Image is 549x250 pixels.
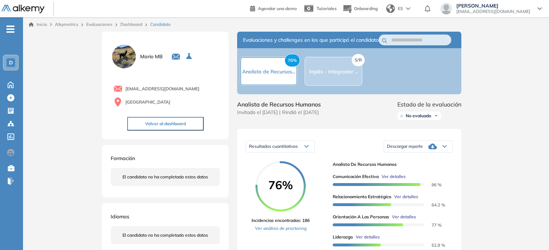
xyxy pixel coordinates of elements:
button: Seleccione la evaluación activa [183,50,196,63]
span: Inglés - Integrador ... [309,68,358,75]
span: Ver detalles [356,234,380,240]
span: Ver detalles [394,194,418,200]
span: Agendar una demo [258,6,297,11]
button: Ver detalles [391,194,418,200]
span: Candidato [150,21,171,28]
img: arrow [406,7,410,10]
span: 77 % [423,222,442,228]
span: Idiomas [111,213,129,220]
span: Comunicación Efectiva [333,173,379,180]
span: ES [398,5,403,12]
a: Ver análisis de proctoring [252,225,310,232]
span: El candidato no ha completado estos datos [123,232,208,238]
span: Alkymetrics [55,22,78,27]
span: Evaluaciones y challenges en los que participó el candidato [243,36,379,44]
img: Ícono de flecha [434,114,438,118]
span: Onboarding [354,6,378,11]
button: Volver al dashboard [127,117,204,131]
span: 64.2 % [423,202,445,208]
span: Mario MB [140,53,163,60]
i: - [6,28,14,30]
span: Ver detalles [392,214,416,220]
span: D [9,60,13,65]
span: 96 % [423,182,442,187]
span: 52.9 % [423,242,445,248]
img: Logo [1,5,45,14]
span: Estado de la evaluación [397,100,461,109]
span: No evaluado [406,113,431,119]
img: PROFILE_MENU_LOGO_USER [111,43,137,70]
span: Analista de Recursos Humanos [237,100,321,109]
span: 76% [255,179,306,191]
span: Incidencias encontradas: 186 [252,217,310,224]
span: [EMAIL_ADDRESS][DOMAIN_NAME] [456,9,530,14]
span: 76% [285,54,300,67]
button: Onboarding [342,1,378,17]
span: Formación [111,155,135,162]
span: El candidato no ha completado estos datos [123,174,208,180]
a: Agendar una demo [250,4,297,12]
button: Ver detalles [389,214,416,220]
span: Analista de Recursos Humanos [333,161,447,168]
button: Ver detalles [379,173,406,180]
a: Inicio [29,21,47,28]
span: Relacionamiento Estratégico [333,194,391,200]
span: [EMAIL_ADDRESS][DOMAIN_NAME] [125,86,199,92]
span: Ver detalles [382,173,406,180]
a: Evaluaciones [86,22,112,27]
span: [GEOGRAPHIC_DATA] [125,99,170,105]
button: Ver detalles [353,234,380,240]
span: S/R [352,54,365,66]
span: Tutoriales [317,6,337,11]
span: Orientación a las personas [333,214,389,220]
span: Resultados cuantitativos [249,144,298,149]
a: Dashboard [120,22,142,27]
span: Invitado el [DATE] | Rindió el [DATE] [237,109,321,116]
span: Descargar reporte [387,144,423,149]
span: [PERSON_NAME] [456,3,530,9]
img: world [386,4,395,13]
span: Analista de Recursos... [242,68,295,75]
span: Liderazgo [333,234,353,240]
